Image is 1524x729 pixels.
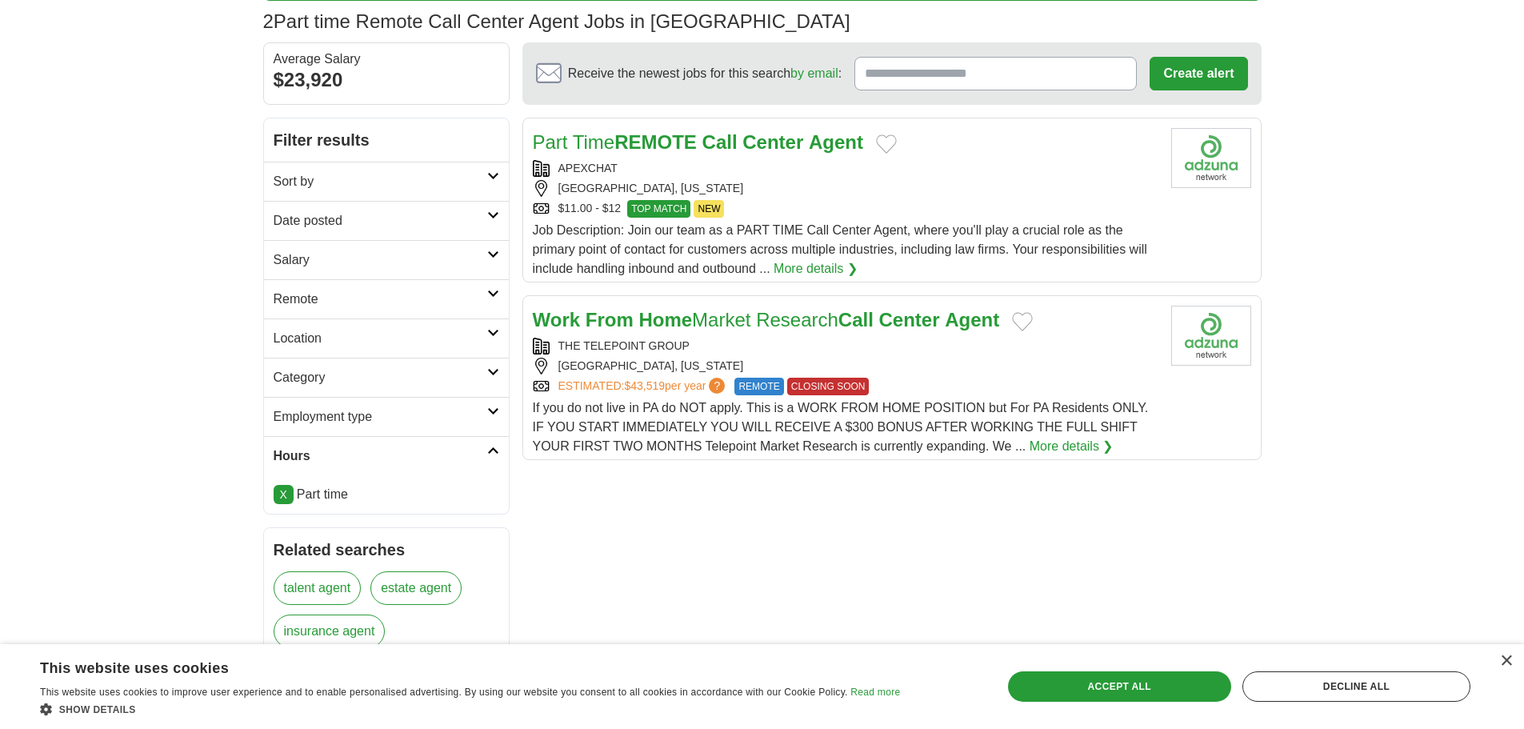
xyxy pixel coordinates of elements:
[568,64,842,83] span: Receive the newest jobs for this search :
[274,211,487,230] h2: Date posted
[274,290,487,309] h2: Remote
[264,162,509,201] a: Sort by
[274,615,386,648] a: insurance agent
[59,704,136,715] span: Show details
[1012,312,1033,331] button: Add to favorite jobs
[879,309,940,330] strong: Center
[274,172,487,191] h2: Sort by
[533,401,1149,453] span: If you do not live in PA do NOT apply. This is a WORK FROM HOME POSITION but For PA Residents ONL...
[876,134,897,154] button: Add to favorite jobs
[1008,671,1231,702] div: Accept all
[742,131,803,153] strong: Center
[263,10,850,32] h1: Part time Remote Call Center Agent Jobs in [GEOGRAPHIC_DATA]
[274,250,487,270] h2: Salary
[702,131,738,153] strong: Call
[533,180,1158,197] div: [GEOGRAPHIC_DATA], [US_STATE]
[586,309,634,330] strong: From
[1150,57,1247,90] button: Create alert
[694,200,724,218] span: NEW
[264,240,509,279] a: Salary
[274,485,294,504] a: X
[1171,128,1251,188] img: Company logo
[533,309,1000,330] a: Work From HomeMarket ResearchCall Center Agent
[40,654,860,678] div: This website uses cookies
[264,201,509,240] a: Date posted
[533,223,1147,275] span: Job Description: Join our team as a PART TIME Call Center Agent, where you'll play a crucial role...
[624,379,665,392] span: $43,519
[274,571,362,605] a: talent agent
[1171,306,1251,366] img: Company logo
[945,309,999,330] strong: Agent
[533,309,581,330] strong: Work
[264,397,509,436] a: Employment type
[263,7,274,36] span: 2
[264,436,509,475] a: Hours
[533,338,1158,354] div: THE TELEPOINT GROUP
[40,701,900,717] div: Show details
[370,571,462,605] a: estate agent
[1242,671,1470,702] div: Decline all
[533,200,1158,218] div: $11.00 - $12
[809,131,863,153] strong: Agent
[774,259,858,278] a: More details ❯
[838,309,874,330] strong: Call
[558,378,729,395] a: ESTIMATED:$43,519per year?
[274,407,487,427] h2: Employment type
[850,687,900,698] a: Read more, opens a new window
[274,53,499,66] div: Average Salary
[734,378,783,395] span: REMOTE
[790,66,838,80] a: by email
[274,66,499,94] div: $23,920
[533,358,1158,375] div: [GEOGRAPHIC_DATA], [US_STATE]
[533,160,1158,177] div: APEXCHAT
[264,279,509,318] a: Remote
[40,687,848,698] span: This website uses cookies to improve user experience and to enable personalised advertising. By u...
[787,378,870,395] span: CLOSING SOON
[274,368,487,387] h2: Category
[274,538,499,562] h2: Related searches
[533,131,863,153] a: Part TimeREMOTE Call Center Agent
[274,329,487,348] h2: Location
[709,378,725,394] span: ?
[264,318,509,358] a: Location
[638,309,692,330] strong: Home
[274,485,499,504] li: Part time
[264,358,509,397] a: Category
[274,447,487,466] h2: Hours
[264,118,509,162] h2: Filter results
[1030,437,1114,456] a: More details ❯
[1500,655,1512,667] div: Close
[627,200,690,218] span: TOP MATCH
[614,131,697,153] strong: REMOTE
